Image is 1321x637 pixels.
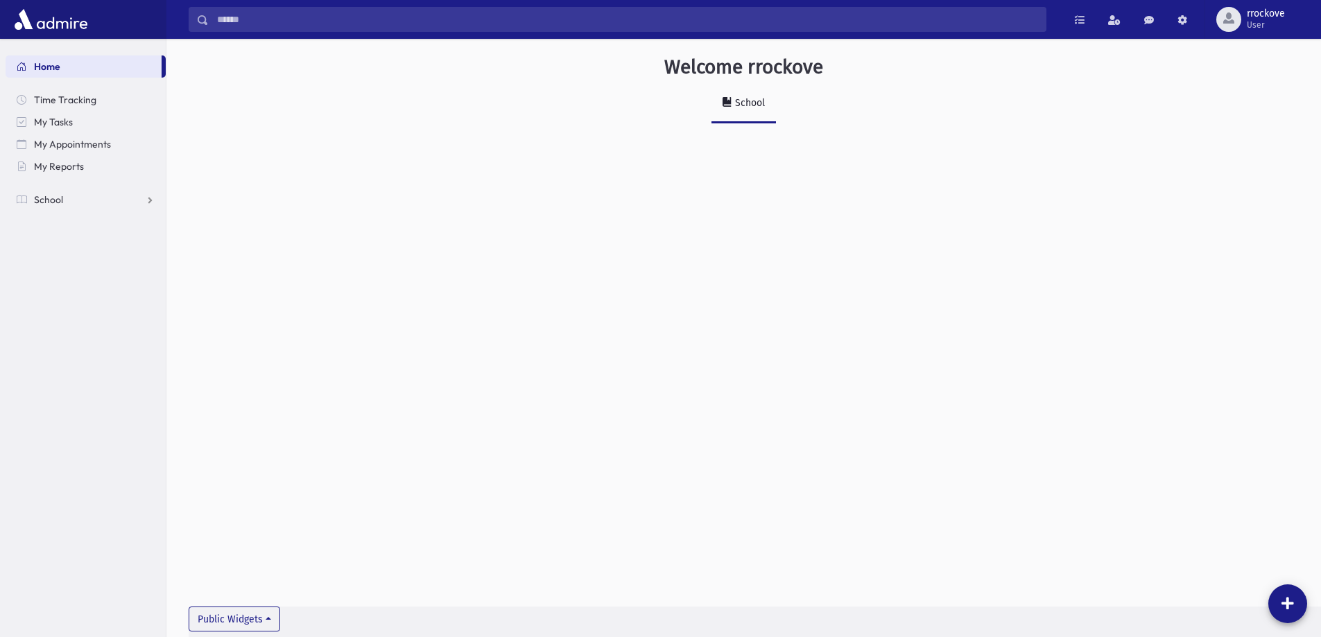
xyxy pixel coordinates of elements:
img: AdmirePro [11,6,91,33]
button: Public Widgets [189,607,280,631]
a: Home [6,55,162,78]
span: rrockove [1247,8,1285,19]
div: School [732,97,765,109]
a: School [6,189,166,211]
input: Search [209,7,1046,32]
span: Home [34,60,60,73]
span: My Appointments [34,138,111,150]
span: User [1247,19,1285,30]
a: School [711,85,776,123]
a: My Appointments [6,133,166,155]
a: My Tasks [6,111,166,133]
span: My Reports [34,160,84,173]
a: Time Tracking [6,89,166,111]
a: My Reports [6,155,166,177]
span: Time Tracking [34,94,96,106]
h3: Welcome rrockove [664,55,823,79]
span: School [34,193,63,206]
span: My Tasks [34,116,73,128]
